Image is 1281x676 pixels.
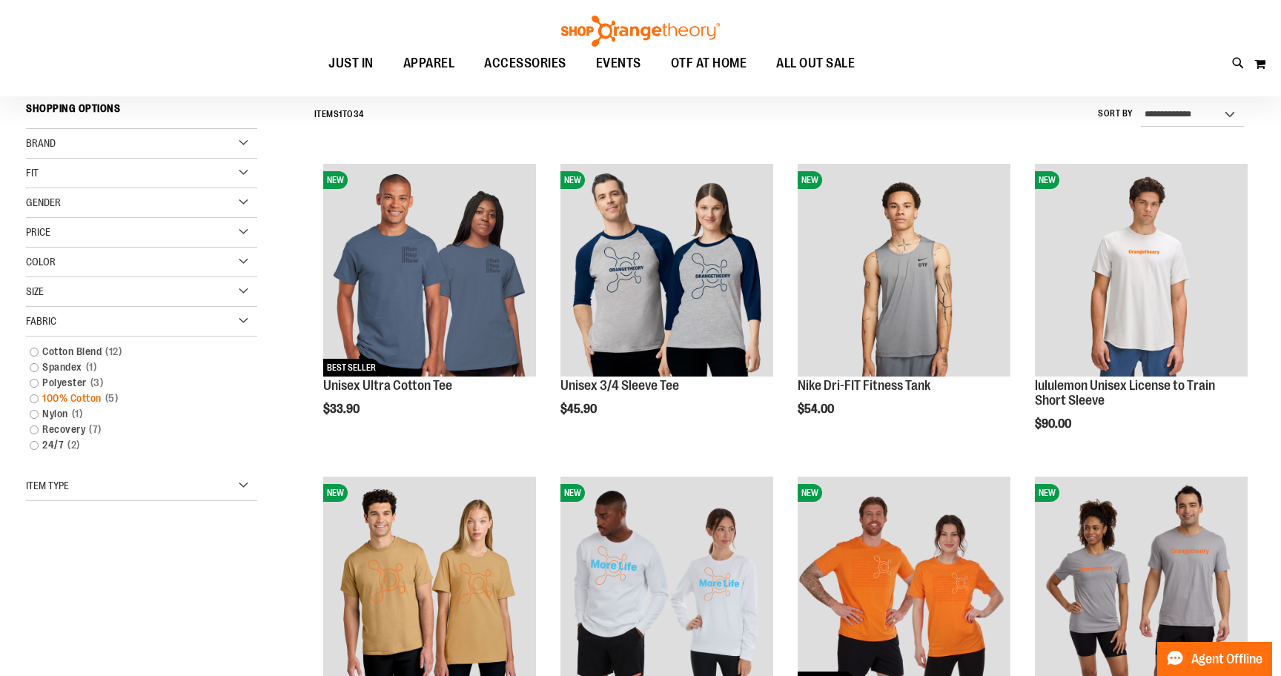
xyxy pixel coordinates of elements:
span: 7 [85,422,105,437]
img: Unisex 3/4 Sleeve Tee [560,164,773,377]
strong: Shopping Options [26,96,257,129]
button: Agent Offline [1157,642,1272,676]
a: Nike Dri-FIT Fitness Tank [798,378,930,393]
div: product [553,156,781,454]
span: ACCESSORIES [484,47,566,80]
span: BEST SELLER [323,359,380,377]
span: 5 [102,391,122,406]
span: 1 [68,406,87,422]
img: lululemon Unisex License to Train Short Sleeve [1035,164,1248,377]
a: Unisex 3/4 Sleeve TeeNEW [560,164,773,379]
span: OTF AT HOME [671,47,747,80]
span: 1 [82,359,101,375]
img: Shop Orangetheory [559,16,722,47]
a: Unisex 3/4 Sleeve Tee [560,378,679,393]
span: Size [26,285,44,297]
a: lululemon Unisex License to Train Short SleeveNEW [1035,164,1248,379]
a: 100% Cotton5 [22,391,245,406]
span: 12 [102,344,125,359]
a: Spandex1 [22,359,245,375]
span: NEW [798,171,822,189]
a: Unisex Ultra Cotton Tee [323,378,452,393]
a: Nike Dri-FIT Fitness TankNEW [798,164,1010,379]
div: product [1027,156,1255,468]
span: Agent Offline [1191,652,1262,666]
a: Recovery7 [22,422,245,437]
a: Nylon1 [22,406,245,422]
span: Price [26,226,50,238]
span: NEW [1035,484,1059,502]
span: $33.90 [323,402,362,416]
span: NEW [323,484,348,502]
span: $45.90 [560,402,599,416]
span: 2 [64,437,84,453]
h2: Items to [314,103,364,126]
span: 34 [354,109,364,119]
span: 3 [87,375,107,391]
label: Sort By [1098,107,1133,120]
span: $54.00 [798,402,836,416]
span: Gender [26,196,61,208]
span: NEW [560,484,585,502]
a: Cotton Blend12 [22,344,245,359]
span: Color [26,256,56,268]
a: 24/72 [22,437,245,453]
a: Polyester3 [22,375,245,391]
span: EVENTS [596,47,641,80]
span: Fit [26,167,39,179]
span: $90.00 [1035,417,1073,431]
a: lululemon Unisex License to Train Short Sleeve [1035,378,1215,408]
span: Item Type [26,480,69,491]
a: Unisex Ultra Cotton TeeNEWBEST SELLER [323,164,536,379]
div: product [790,156,1018,454]
img: Nike Dri-FIT Fitness Tank [798,164,1010,377]
span: NEW [560,171,585,189]
span: 1 [339,109,342,119]
span: Fabric [26,315,56,327]
span: JUST IN [328,47,374,80]
span: NEW [323,171,348,189]
img: Unisex Ultra Cotton Tee [323,164,536,377]
span: NEW [1035,171,1059,189]
div: product [316,156,543,454]
span: ALL OUT SALE [776,47,855,80]
span: APPAREL [403,47,455,80]
span: NEW [798,484,822,502]
span: Brand [26,137,56,149]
